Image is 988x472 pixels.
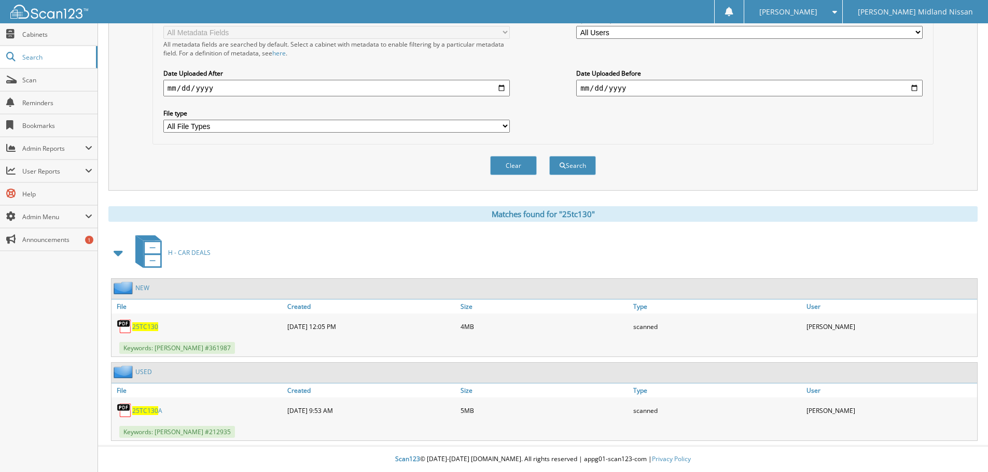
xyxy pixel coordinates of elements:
[631,383,804,397] a: Type
[117,319,132,334] img: PDF.png
[22,144,85,153] span: Admin Reports
[22,30,92,39] span: Cabinets
[85,236,93,244] div: 1
[804,400,977,421] div: [PERSON_NAME]
[114,281,135,294] img: folder2.png
[858,9,973,15] span: [PERSON_NAME] Midland Nissan
[22,235,92,244] span: Announcements
[119,342,235,354] span: Keywords: [PERSON_NAME] #361987
[98,447,988,472] div: © [DATE]-[DATE] [DOMAIN_NAME]. All rights reserved | appg01-scan123-com |
[804,316,977,337] div: [PERSON_NAME]
[132,322,158,331] a: 25TC130
[163,80,510,96] input: start
[490,156,537,175] button: Clear
[458,383,631,397] a: Size
[112,299,285,313] a: File
[117,403,132,418] img: PDF.png
[114,365,135,378] img: folder2.png
[112,383,285,397] a: File
[22,212,85,221] span: Admin Menu
[22,190,92,198] span: Help
[135,283,149,292] a: NEW
[458,400,631,421] div: 5MB
[10,5,88,19] img: scan123-logo-white.svg
[163,109,510,118] label: File type
[163,40,510,58] div: All metadata fields are searched by default. Select a cabinet with metadata to enable filtering b...
[22,98,92,107] span: Reminders
[285,316,458,337] div: [DATE] 12:05 PM
[285,400,458,421] div: [DATE] 9:53 AM
[272,49,286,58] a: here
[804,383,977,397] a: User
[135,367,152,376] a: USED
[631,316,804,337] div: scanned
[631,299,804,313] a: Type
[22,76,92,84] span: Scan
[129,232,211,273] a: H - CAR DEALS
[458,316,631,337] div: 4MB
[631,400,804,421] div: scanned
[759,9,817,15] span: [PERSON_NAME]
[108,206,978,222] div: Matches found for "25tc130"
[132,406,162,415] a: 25TC130A
[132,406,158,415] span: 25TC130
[804,299,977,313] a: User
[22,121,92,130] span: Bookmarks
[576,80,923,96] input: end
[168,248,211,257] span: H - CAR DEALS
[119,426,235,438] span: Keywords: [PERSON_NAME] #212935
[652,454,691,463] a: Privacy Policy
[549,156,596,175] button: Search
[22,53,91,62] span: Search
[458,299,631,313] a: Size
[395,454,420,463] span: Scan123
[285,299,458,313] a: Created
[285,383,458,397] a: Created
[576,69,923,78] label: Date Uploaded Before
[163,69,510,78] label: Date Uploaded After
[22,167,85,176] span: User Reports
